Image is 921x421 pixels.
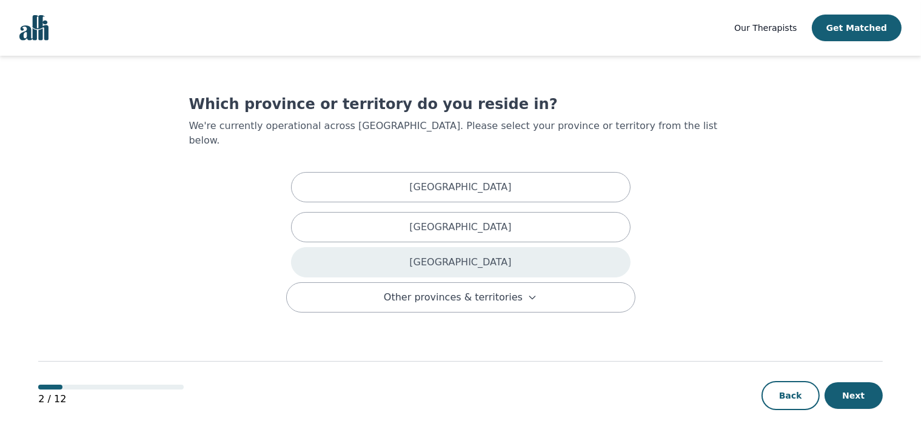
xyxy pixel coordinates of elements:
[409,180,511,194] p: [GEOGRAPHIC_DATA]
[286,282,635,313] button: Other provinces & territories
[762,381,820,410] button: Back
[734,23,797,33] span: Our Therapists
[384,290,523,305] span: Other provinces & territories
[19,15,49,41] img: alli logo
[409,255,511,270] p: [GEOGRAPHIC_DATA]
[189,94,732,114] h1: Which province or territory do you reside in?
[734,21,797,35] a: Our Therapists
[189,119,732,148] p: We're currently operational across [GEOGRAPHIC_DATA]. Please select your province or territory fr...
[812,15,902,41] button: Get Matched
[38,392,184,406] p: 2 / 12
[409,220,511,234] p: [GEOGRAPHIC_DATA]
[825,382,883,409] button: Next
